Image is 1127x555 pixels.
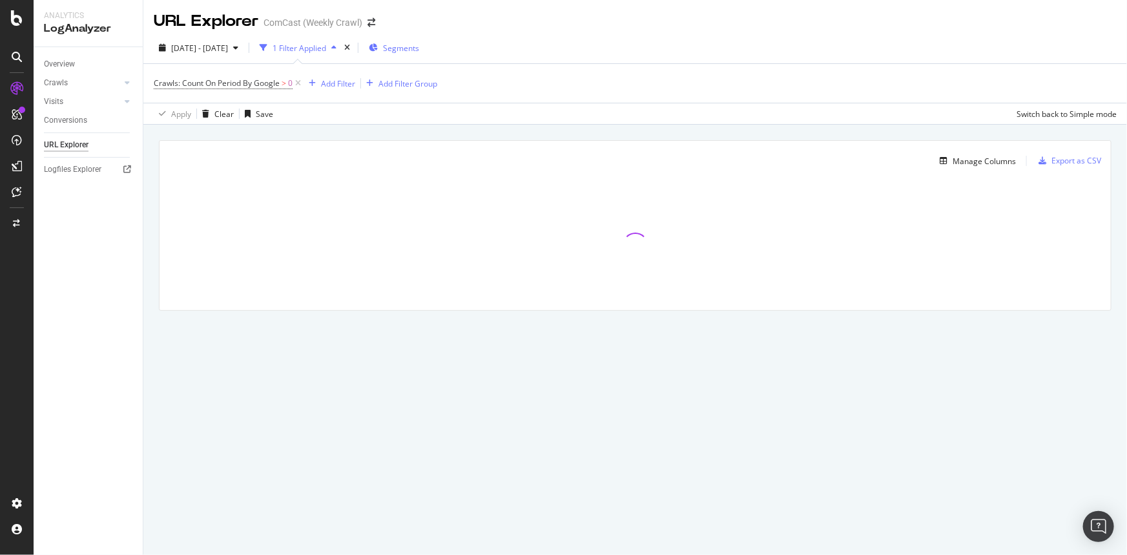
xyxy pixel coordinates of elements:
[364,37,424,58] button: Segments
[1017,109,1117,120] div: Switch back to Simple mode
[171,43,228,54] span: [DATE] - [DATE]
[154,103,191,124] button: Apply
[254,37,342,58] button: 1 Filter Applied
[342,41,353,54] div: times
[1051,155,1101,166] div: Export as CSV
[171,109,191,120] div: Apply
[154,37,243,58] button: [DATE] - [DATE]
[154,10,258,32] div: URL Explorer
[1083,511,1114,542] div: Open Intercom Messenger
[154,78,280,89] span: Crawls: Count On Period By Google
[44,76,68,90] div: Crawls
[288,74,293,92] span: 0
[44,95,63,109] div: Visits
[44,138,88,152] div: URL Explorer
[240,103,273,124] button: Save
[378,78,437,89] div: Add Filter Group
[197,103,234,124] button: Clear
[44,163,101,176] div: Logfiles Explorer
[44,58,134,71] a: Overview
[273,43,326,54] div: 1 Filter Applied
[44,114,134,127] a: Conversions
[44,21,132,36] div: LogAnalyzer
[44,114,87,127] div: Conversions
[214,109,234,120] div: Clear
[44,58,75,71] div: Overview
[44,163,134,176] a: Logfiles Explorer
[383,43,419,54] span: Segments
[1033,151,1101,171] button: Export as CSV
[304,76,355,91] button: Add Filter
[953,156,1016,167] div: Manage Columns
[935,153,1016,169] button: Manage Columns
[282,78,286,89] span: >
[361,76,437,91] button: Add Filter Group
[44,76,121,90] a: Crawls
[44,95,121,109] a: Visits
[1011,103,1117,124] button: Switch back to Simple mode
[264,16,362,29] div: ComCast (Weekly Crawl)
[256,109,273,120] div: Save
[44,138,134,152] a: URL Explorer
[367,18,375,27] div: arrow-right-arrow-left
[44,10,132,21] div: Analytics
[321,78,355,89] div: Add Filter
